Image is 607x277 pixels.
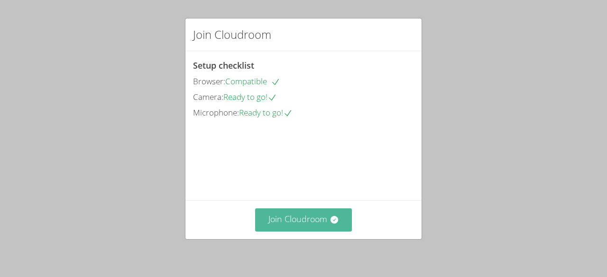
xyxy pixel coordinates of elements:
span: Ready to go! [239,107,293,118]
span: Setup checklist [193,60,254,71]
span: Browser: [193,76,225,87]
span: Camera: [193,91,223,102]
button: Join Cloudroom [255,208,352,232]
span: Compatible [225,76,280,87]
span: Microphone: [193,107,239,118]
h2: Join Cloudroom [193,26,271,43]
span: Ready to go! [223,91,277,102]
